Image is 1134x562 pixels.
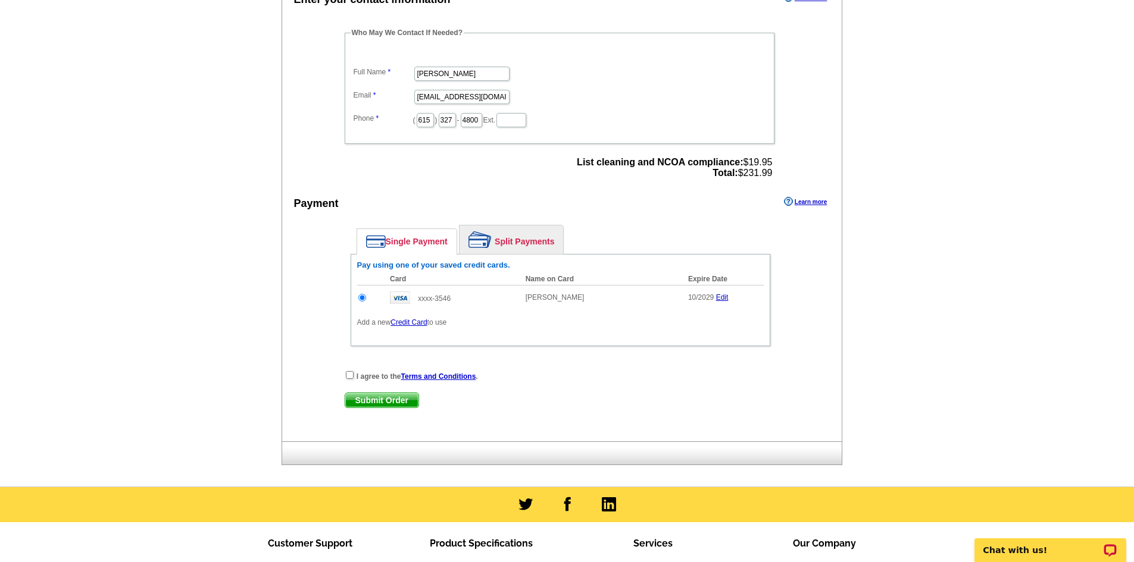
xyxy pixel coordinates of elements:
[784,197,827,206] a: Learn more
[294,196,339,212] div: Payment
[418,294,451,303] span: xxxx-3546
[577,157,772,178] span: $19.95 $231.99
[716,293,729,302] a: Edit
[366,235,386,248] img: single-payment.png
[713,168,738,178] strong: Total:
[354,67,413,77] label: Full Name
[357,372,478,381] strong: I agree to the .
[688,293,714,302] span: 10/2029
[351,27,464,38] legend: Who May We Contact If Needed?
[682,273,764,285] th: Expire Date
[390,291,410,304] img: visa.gif
[391,318,427,326] a: Credit Card
[357,229,457,254] a: Single Payment
[793,538,856,549] span: Our Company
[526,293,585,302] span: [PERSON_NAME]
[357,260,764,270] h6: Pay using one of your saved credit cards.
[345,393,418,407] span: Submit Order
[357,317,764,328] p: Add a new to use
[468,231,492,248] img: split-payment.png
[384,273,520,285] th: Card
[354,113,413,124] label: Phone
[351,110,769,128] dd: ( ) - Ext.
[577,157,743,167] strong: List cleaning and NCOA compliance:
[633,538,673,549] span: Services
[401,372,476,381] a: Terms and Conditions
[430,538,533,549] span: Product Specifications
[460,225,563,254] a: Split Payments
[520,273,682,285] th: Name on Card
[354,90,413,101] label: Email
[268,538,352,549] span: Customer Support
[967,525,1134,562] iframe: LiveChat chat widget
